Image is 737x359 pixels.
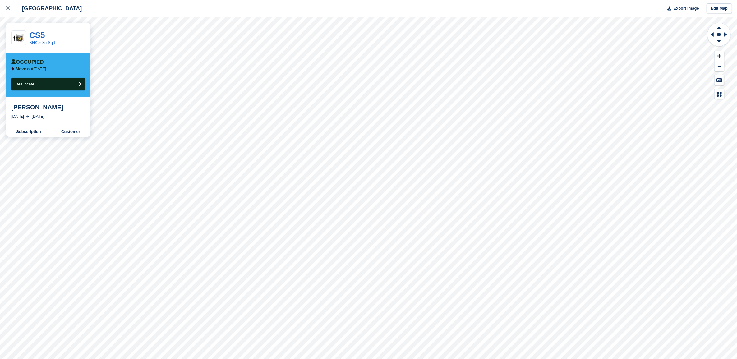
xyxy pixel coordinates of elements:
[16,5,82,12] div: [GEOGRAPHIC_DATA]
[32,113,44,120] div: [DATE]
[6,127,51,137] a: Subscription
[16,67,46,71] p: [DATE]
[11,67,14,71] img: arrow-left-icn-90495f2de72eb5bd0bd1c3c35deca35cc13f817d75bef06ecd7c0b315636ce7e.svg
[11,59,44,65] div: Occupied
[16,67,34,71] span: Move out
[11,113,24,120] div: [DATE]
[11,78,85,90] button: Deallocate
[29,30,45,40] a: CS5
[29,40,55,45] a: BNKer 35 Sqft
[715,61,724,71] button: Zoom Out
[715,75,724,85] button: Keyboard Shortcuts
[26,115,29,118] img: arrow-right-light-icn-cde0832a797a2874e46488d9cf13f60e5c3a73dbe684e267c42b8395dfbc2abf.svg
[12,33,26,44] img: 35-sqft-unit%20With%20internal%20Dims%202.png
[15,82,34,86] span: Deallocate
[673,5,699,12] span: Export Image
[51,127,90,137] a: Customer
[715,51,724,61] button: Zoom In
[664,3,699,14] button: Export Image
[715,89,724,99] button: Map Legend
[11,104,85,111] div: [PERSON_NAME]
[707,3,732,14] a: Edit Map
